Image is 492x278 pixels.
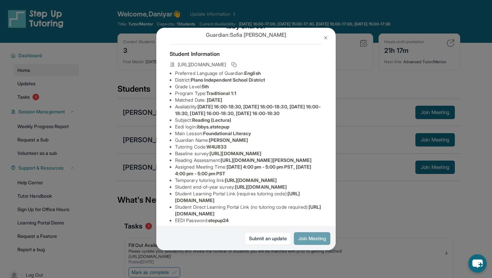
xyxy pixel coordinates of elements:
[210,151,261,156] span: [URL][DOMAIN_NAME]
[175,217,322,224] li: EEDI Password :
[244,70,261,76] span: English
[235,184,287,190] span: [URL][DOMAIN_NAME]
[178,61,226,68] span: [URL][DOMAIN_NAME]
[203,130,251,136] span: Foundational Literacy
[170,31,322,39] p: Guardian: Sofia [PERSON_NAME]
[175,137,322,144] li: Guardian Name :
[207,144,227,150] span: W4U833
[175,90,322,97] li: Program Type:
[207,97,222,103] span: [DATE]
[175,150,322,157] li: Baseline survey :
[175,104,321,116] span: [DATE] 16:00-18:30, [DATE] 16:00-18:30, [DATE] 16:00-18:30, [DATE] 16:00-18:30, [DATE] 16:00-18:30
[175,164,311,176] span: [DATE] 4:00 pm - 5:00 pm PST, [DATE] 4:00 pm - 5:00 pm PST
[175,190,322,204] li: Student Learning Portal Link (requires tutoring code) :
[175,184,322,190] li: Student end-of-year survey :
[170,50,322,58] h4: Student Information
[175,177,322,184] li: Temporary tutoring link :
[294,232,330,245] button: Join Meeting
[175,70,322,77] li: Preferred Language of Guardian:
[202,84,209,89] span: 5th
[175,157,322,164] li: Reading Assessment :
[206,90,236,96] span: Traditional 1:1
[191,77,265,83] span: Plano Independent School District
[221,157,312,163] span: [URL][DOMAIN_NAME][PERSON_NAME]
[175,123,322,130] li: Eedi login :
[209,137,248,143] span: [PERSON_NAME]
[175,117,322,123] li: Subject :
[175,83,322,90] li: Grade Level:
[175,164,322,177] li: Assigned Meeting Time :
[175,204,322,217] li: Student Direct Learning Portal Link (no tutoring code required) :
[175,144,322,150] li: Tutoring Code :
[230,61,238,69] button: Copy link
[468,254,487,273] button: chat-button
[225,177,277,183] span: [URL][DOMAIN_NAME]
[208,217,229,223] span: stepup24
[175,103,322,117] li: Availability:
[175,130,322,137] li: Main Lesson :
[323,35,328,40] img: Close Icon
[197,124,229,129] span: ibbys.atstepup
[245,232,291,245] a: Submit an update
[175,97,322,103] li: Matched Date:
[175,77,322,83] li: District:
[192,117,231,123] span: Reading (Lectura)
